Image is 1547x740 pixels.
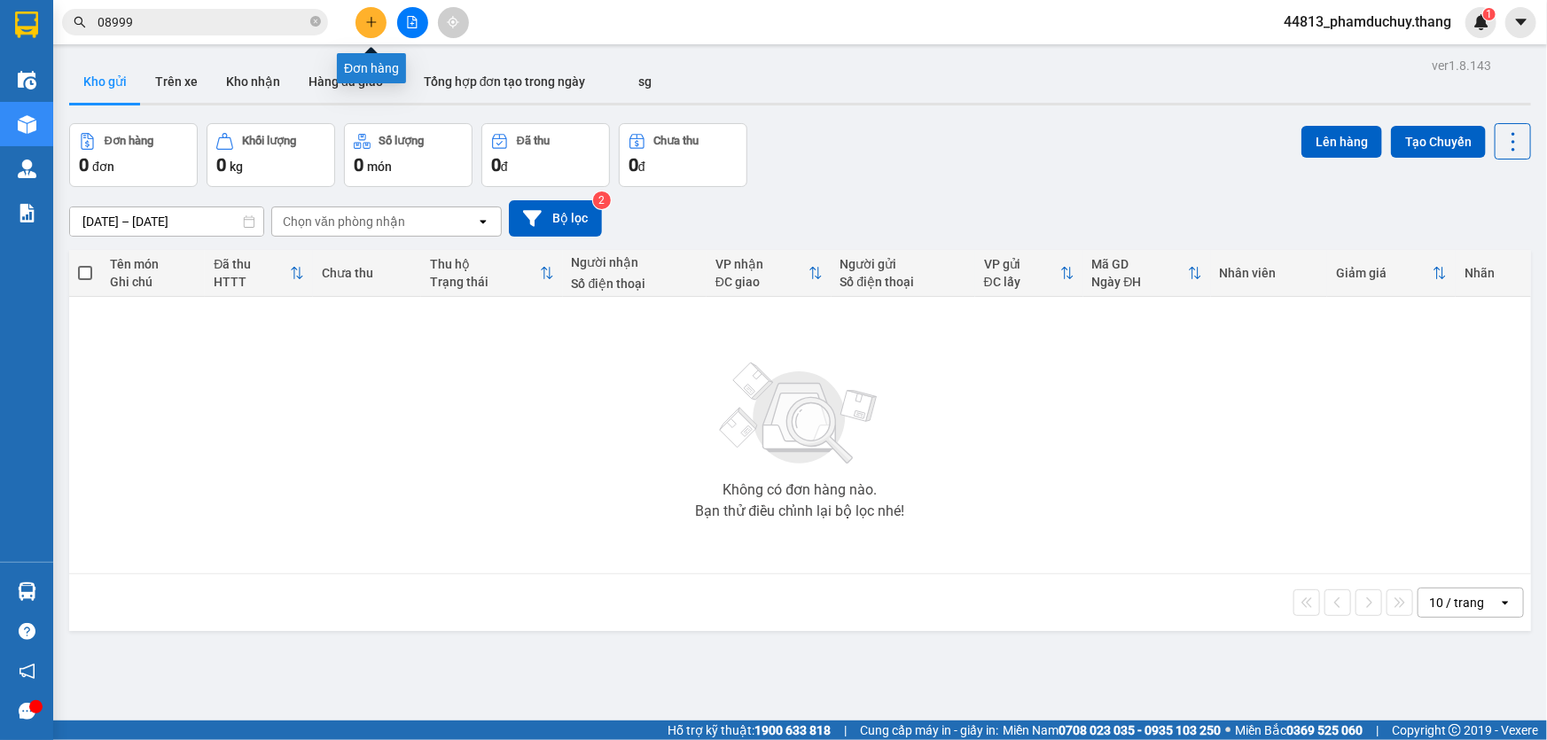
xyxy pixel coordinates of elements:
div: Người gửi [840,257,966,271]
div: Đơn hàng [105,135,153,147]
button: Số lượng0món [344,123,473,187]
img: solution-icon [18,204,36,222]
button: Kho gửi [69,60,141,103]
span: 44813_phamduchuy.thang [1270,11,1465,33]
div: Nhân viên [1220,266,1318,280]
div: 10 / trang [1429,594,1484,611]
button: Tạo Chuyến [1391,126,1486,158]
div: VP nhận [715,257,809,271]
span: file-add [406,16,418,28]
span: plus [365,16,378,28]
span: | [844,721,847,740]
svg: open [1498,596,1512,610]
span: 0 [629,154,638,175]
div: Chọn văn phòng nhận [283,213,405,230]
button: file-add [397,7,428,38]
button: aim [438,7,469,38]
img: svg+xml;base64,PHN2ZyBjbGFzcz0ibGlzdC1wbHVnX19zdmciIHhtbG5zPSJodHRwOi8vd3d3LnczLm9yZy8yMDAwL3N2Zy... [711,352,888,476]
span: kg [230,160,243,174]
img: warehouse-icon [18,115,36,134]
strong: 0708 023 035 - 0935 103 250 [1059,723,1221,737]
input: Select a date range. [70,207,263,236]
div: Số điện thoại [572,277,698,291]
div: VP gửi [984,257,1060,271]
span: question-circle [19,623,35,640]
div: Số điện thoại [840,275,966,289]
div: Ghi chú [110,275,196,289]
span: sg [639,74,652,89]
div: Trạng thái [430,275,539,289]
span: close-circle [310,14,321,31]
div: Chưa thu [322,266,412,280]
th: Toggle SortBy [1083,250,1211,297]
div: Bạn thử điều chỉnh lại bộ lọc nhé! [695,504,904,518]
button: Khối lượng0kg [207,123,335,187]
div: Số lượng [379,135,425,147]
button: caret-down [1505,7,1536,38]
div: ĐC lấy [984,275,1060,289]
strong: 1900 633 818 [754,723,831,737]
span: notification [19,663,35,680]
button: Chưa thu0đ [619,123,747,187]
img: warehouse-icon [18,582,36,601]
img: warehouse-icon [18,71,36,90]
span: aim [447,16,459,28]
span: 0 [216,154,226,175]
span: 0 [79,154,89,175]
span: đơn [92,160,114,174]
span: Miền Bắc [1235,721,1363,740]
span: đ [501,160,508,174]
span: | [1376,721,1379,740]
div: Đơn hàng [337,53,406,83]
div: HTTT [214,275,290,289]
div: Khối lượng [242,135,296,147]
div: ver 1.8.143 [1432,56,1491,75]
span: copyright [1449,724,1461,736]
sup: 2 [593,191,611,209]
span: ⚪️ [1225,727,1231,734]
button: Hàng đã giao [294,60,397,103]
span: Hỗ trợ kỹ thuật: [668,721,831,740]
img: icon-new-feature [1473,14,1489,30]
div: Thu hộ [430,257,539,271]
div: Không có đơn hàng nào. [723,483,877,497]
div: Đã thu [517,135,550,147]
span: caret-down [1513,14,1529,30]
th: Toggle SortBy [1327,250,1456,297]
span: Cung cấp máy in - giấy in: [860,721,998,740]
button: plus [355,7,387,38]
img: logo-vxr [15,12,38,38]
span: Miền Nam [1003,721,1221,740]
img: warehouse-icon [18,160,36,178]
span: 0 [491,154,501,175]
div: Nhãn [1465,266,1522,280]
span: 0 [354,154,363,175]
div: Mã GD [1092,257,1188,271]
th: Toggle SortBy [205,250,313,297]
div: Đã thu [214,257,290,271]
span: Tổng hợp đơn tạo trong ngày [424,74,586,89]
div: Tên món [110,257,196,271]
button: Đã thu0đ [481,123,610,187]
span: 1 [1486,8,1492,20]
div: Giảm giá [1336,266,1433,280]
button: Trên xe [141,60,212,103]
svg: open [476,214,490,229]
button: Đơn hàng0đơn [69,123,198,187]
button: Kho nhận [212,60,294,103]
span: close-circle [310,16,321,27]
th: Toggle SortBy [975,250,1083,297]
strong: 0369 525 060 [1286,723,1363,737]
span: món [367,160,392,174]
button: Bộ lọc [509,200,602,237]
span: đ [638,160,645,174]
div: Chưa thu [654,135,699,147]
span: search [74,16,86,28]
th: Toggle SortBy [421,250,562,297]
div: Ngày ĐH [1092,275,1188,289]
th: Toggle SortBy [707,250,832,297]
div: ĐC giao [715,275,809,289]
sup: 1 [1483,8,1496,20]
span: message [19,703,35,720]
input: Tìm tên, số ĐT hoặc mã đơn [98,12,307,32]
